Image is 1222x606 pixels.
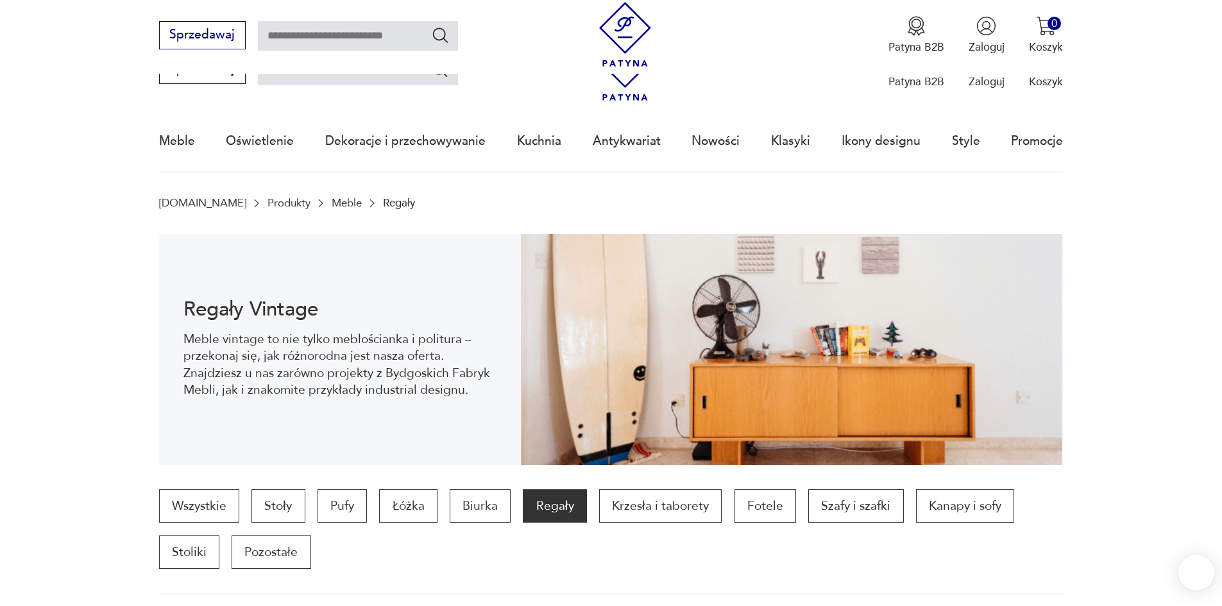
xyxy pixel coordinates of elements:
iframe: Smartsupp widget button [1178,555,1214,591]
a: Wszystkie [159,489,239,523]
a: Ikona medaluPatyna B2B [888,16,944,55]
img: dff48e7735fce9207bfd6a1aaa639af4.png [521,234,1064,465]
p: Zaloguj [969,74,1005,89]
a: Pozostałe [232,535,310,569]
img: Ikona medalu [906,16,926,36]
a: Klasyki [771,112,810,171]
a: Style [952,112,980,171]
button: Zaloguj [969,16,1005,55]
p: Patyna B2B [888,40,944,55]
a: Biurka [450,489,511,523]
a: Stoły [251,489,305,523]
button: Patyna B2B [888,16,944,55]
p: Patyna B2B [888,74,944,89]
a: Stoliki [159,535,219,569]
a: Fotele [734,489,796,523]
button: Szukaj [431,26,450,44]
a: Nowości [692,112,740,171]
a: Meble [332,197,362,209]
a: Szafy i szafki [808,489,903,523]
a: [DOMAIN_NAME] [159,197,246,209]
a: Ikony designu [842,112,921,171]
a: Regały [523,489,586,523]
img: Patyna - sklep z meblami i dekoracjami vintage [593,2,658,67]
p: Koszyk [1029,40,1063,55]
div: 0 [1048,17,1061,30]
a: Łóżka [379,489,437,523]
a: Promocje [1011,112,1063,171]
button: Sprzedawaj [159,21,246,49]
h1: Regały Vintage [183,300,496,319]
a: Produkty [267,197,310,209]
p: Meble vintage to nie tylko meblościanka i politura – przekonaj się, jak różnorodna jest nasza ofe... [183,331,496,399]
a: Meble [159,112,195,171]
p: Koszyk [1029,74,1063,89]
a: Kuchnia [517,112,561,171]
a: Sprzedawaj [159,31,246,41]
a: Krzesła i taborety [599,489,722,523]
a: Dekoracje i przechowywanie [325,112,486,171]
img: Ikonka użytkownika [976,16,996,36]
a: Oświetlenie [226,112,294,171]
a: Kanapy i sofy [916,489,1014,523]
a: Pufy [318,489,367,523]
p: Zaloguj [969,40,1005,55]
a: Sprzedawaj [159,65,246,76]
a: Antykwariat [593,112,661,171]
img: Ikona koszyka [1036,16,1056,36]
button: 0Koszyk [1029,16,1063,55]
button: Szukaj [431,60,450,79]
p: Regały [383,197,415,209]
